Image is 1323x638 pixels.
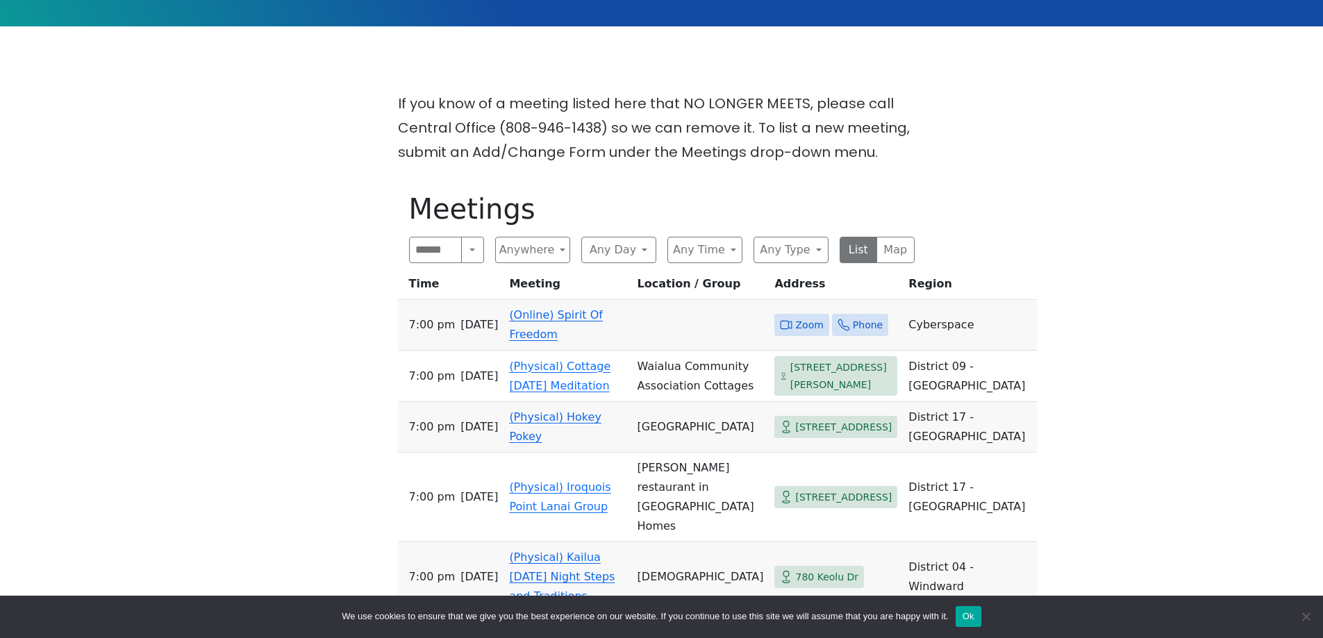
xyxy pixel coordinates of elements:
[903,300,1036,351] td: Cyberspace
[409,237,463,263] input: Search
[409,315,456,335] span: 7:00 PM
[409,367,456,386] span: 7:00 PM
[409,192,915,226] h1: Meetings
[509,480,610,513] a: (Physical) Iroquois Point Lanai Group
[509,308,603,341] a: (Online) Spirit Of Freedom
[460,315,498,335] span: [DATE]
[795,317,823,334] span: Zoom
[398,92,926,165] p: If you know of a meeting listed here that NO LONGER MEETS, please call Central Office (808-946-14...
[509,551,615,603] a: (Physical) Kailua [DATE] Night Steps and Traditions
[398,274,504,300] th: Time
[795,489,892,506] span: [STREET_ADDRESS]
[769,274,903,300] th: Address
[903,351,1036,402] td: District 09 - [GEOGRAPHIC_DATA]
[342,610,948,623] span: We use cookies to ensure that we give you the best experience on our website. If you continue to ...
[632,274,769,300] th: Location / Group
[460,487,498,507] span: [DATE]
[956,606,981,627] button: Ok
[1299,610,1313,623] span: No
[853,317,883,334] span: Phone
[903,274,1036,300] th: Region
[509,360,610,392] a: (Physical) Cottage [DATE] Meditation
[509,410,601,443] a: (Physical) Hokey Pokey
[632,351,769,402] td: Waialua Community Association Cottages
[632,402,769,453] td: [GEOGRAPHIC_DATA]
[409,417,456,437] span: 7:00 PM
[903,402,1036,453] td: District 17 - [GEOGRAPHIC_DATA]
[409,487,456,507] span: 7:00 PM
[495,237,570,263] button: Anywhere
[504,274,631,300] th: Meeting
[409,567,456,587] span: 7:00 PM
[795,569,858,586] span: 780 Keolu Dr
[876,237,915,263] button: Map
[903,453,1036,542] td: District 17 - [GEOGRAPHIC_DATA]
[795,419,892,436] span: [STREET_ADDRESS]
[667,237,742,263] button: Any Time
[903,542,1036,612] td: District 04 - Windward
[632,542,769,612] td: [DEMOGRAPHIC_DATA]
[581,237,656,263] button: Any Day
[754,237,829,263] button: Any Type
[460,567,498,587] span: [DATE]
[632,453,769,542] td: [PERSON_NAME] restaurant in [GEOGRAPHIC_DATA] Homes
[460,417,498,437] span: [DATE]
[790,359,892,393] span: [STREET_ADDRESS][PERSON_NAME]
[461,237,483,263] button: Search
[840,237,878,263] button: List
[460,367,498,386] span: [DATE]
